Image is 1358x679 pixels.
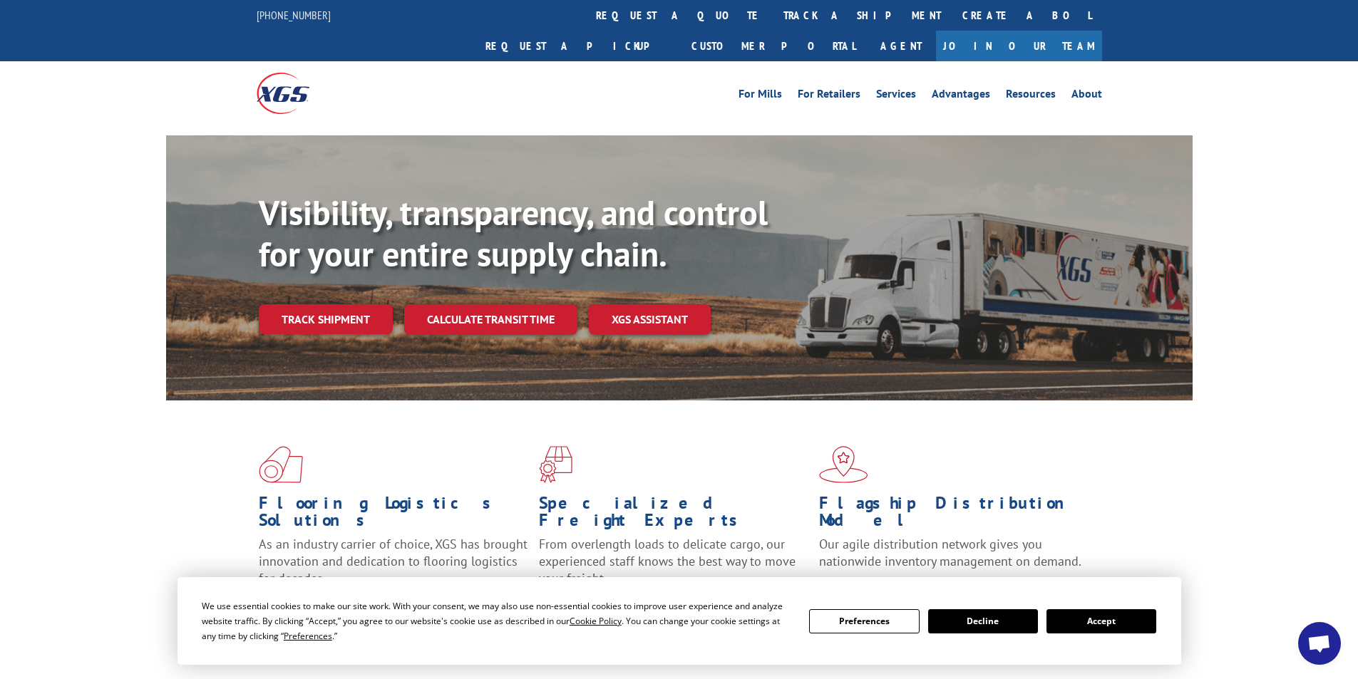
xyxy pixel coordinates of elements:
[475,31,681,61] a: Request a pickup
[259,494,528,536] h1: Flooring Logistics Solutions
[798,88,860,104] a: For Retailers
[936,31,1102,61] a: Join Our Team
[1071,88,1102,104] a: About
[681,31,866,61] a: Customer Portal
[819,446,868,483] img: xgs-icon-flagship-distribution-model-red
[259,446,303,483] img: xgs-icon-total-supply-chain-intelligence-red
[539,494,808,536] h1: Specialized Freight Experts
[932,88,990,104] a: Advantages
[202,598,792,643] div: We use essential cookies to make our site work. With your consent, we may also use non-essential ...
[739,88,782,104] a: For Mills
[1006,88,1056,104] a: Resources
[876,88,916,104] a: Services
[819,494,1089,536] h1: Flagship Distribution Model
[257,8,331,22] a: [PHONE_NUMBER]
[259,536,528,586] span: As an industry carrier of choice, XGS has brought innovation and dedication to flooring logistics...
[1046,609,1156,633] button: Accept
[570,615,622,627] span: Cookie Policy
[928,609,1038,633] button: Decline
[1298,622,1341,665] div: Open chat
[178,577,1181,665] div: Cookie Consent Prompt
[539,446,572,483] img: xgs-icon-focused-on-flooring-red
[539,536,808,599] p: From overlength loads to delicate cargo, our experienced staff knows the best way to move your fr...
[404,304,577,335] a: Calculate transit time
[589,304,711,335] a: XGS ASSISTANT
[284,630,332,642] span: Preferences
[259,190,768,276] b: Visibility, transparency, and control for your entire supply chain.
[819,536,1081,569] span: Our agile distribution network gives you nationwide inventory management on demand.
[259,304,393,334] a: Track shipment
[809,609,919,633] button: Preferences
[866,31,936,61] a: Agent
